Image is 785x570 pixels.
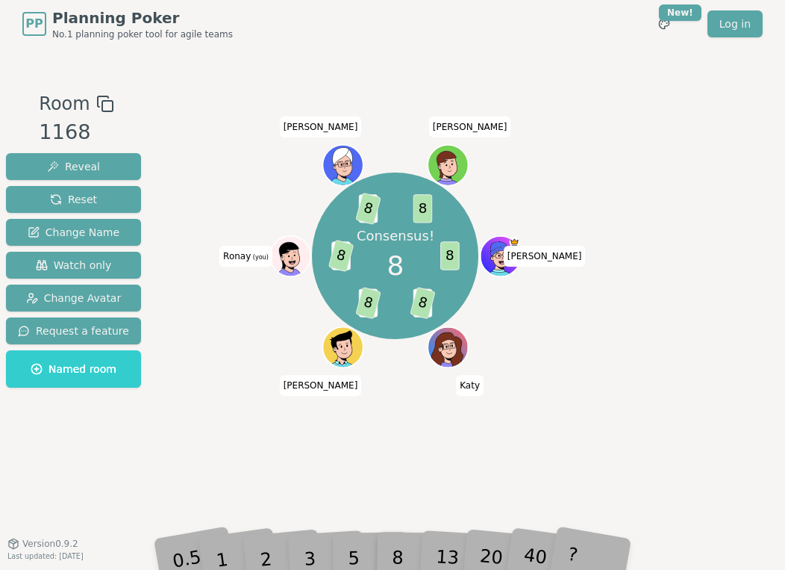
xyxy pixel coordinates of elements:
span: Click to change your name [280,375,362,396]
span: Change Avatar [26,291,122,306]
a: PPPlanning PokerNo.1 planning poker tool for agile teams [22,7,233,40]
span: PP [25,15,43,33]
button: Change Avatar [6,285,141,312]
span: 8 [355,193,381,225]
button: Reveal [6,153,141,180]
span: Reset [50,192,97,207]
span: 8 [355,287,381,319]
span: (you) [251,254,269,261]
span: 8 [387,245,404,285]
span: Click to change your name [429,116,511,137]
button: Watch only [6,252,141,279]
span: 8 [440,241,459,270]
span: 8 [328,240,353,272]
span: Request a feature [18,323,129,338]
p: Consensus! [356,226,434,245]
button: Version0.9.2 [7,538,78,550]
span: Click to change your name [280,116,362,137]
span: Click to change your name [504,246,586,267]
div: New! [659,4,701,21]
span: Click to change your name [219,246,272,267]
div: 1168 [39,117,113,148]
button: Request a feature [6,317,141,344]
span: Planning Poker [52,7,233,28]
span: No.1 planning poker tool for agile teams [52,28,233,40]
button: Change Name [6,219,141,246]
span: Room [39,90,90,117]
span: Last updated: [DATE] [7,552,84,560]
span: Change Name [28,225,119,240]
button: Click to change your avatar [271,237,309,275]
span: Click to change your name [456,375,484,396]
span: Version 0.9.2 [22,538,78,550]
span: Reveal [47,159,100,174]
button: Reset [6,186,141,213]
span: jimmy is the host [509,237,519,247]
span: Named room [31,362,116,377]
button: New! [651,10,678,37]
span: Watch only [36,258,112,273]
button: Named room [6,350,141,388]
span: 8 [413,194,431,223]
span: 8 [410,287,435,319]
a: Log in [707,10,763,37]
